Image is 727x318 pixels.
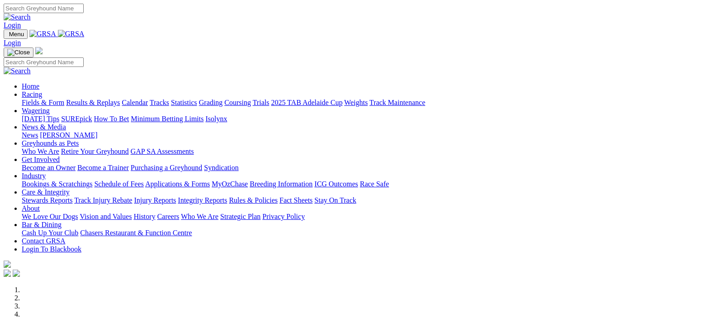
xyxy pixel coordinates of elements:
[252,99,269,106] a: Trials
[4,57,84,67] input: Search
[22,180,723,188] div: Industry
[22,196,723,204] div: Care & Integrity
[22,172,46,180] a: Industry
[22,188,70,196] a: Care & Integrity
[22,139,79,147] a: Greyhounds as Pets
[22,147,59,155] a: Who We Are
[35,47,43,54] img: logo-grsa-white.png
[157,213,179,220] a: Careers
[77,164,129,171] a: Become a Trainer
[131,147,194,155] a: GAP SA Assessments
[122,99,148,106] a: Calendar
[344,99,368,106] a: Weights
[22,131,38,139] a: News
[22,196,72,204] a: Stewards Reports
[204,164,238,171] a: Syndication
[171,99,197,106] a: Statistics
[250,180,313,188] a: Breeding Information
[22,82,39,90] a: Home
[181,213,219,220] a: Who We Are
[280,196,313,204] a: Fact Sheets
[13,270,20,277] img: twitter.svg
[205,115,227,123] a: Isolynx
[145,180,210,188] a: Applications & Forms
[4,4,84,13] input: Search
[40,131,97,139] a: [PERSON_NAME]
[262,213,305,220] a: Privacy Policy
[133,213,155,220] a: History
[134,196,176,204] a: Injury Reports
[22,131,723,139] div: News & Media
[150,99,169,106] a: Tracks
[58,30,85,38] img: GRSA
[22,213,723,221] div: About
[61,147,129,155] a: Retire Your Greyhound
[22,123,66,131] a: News & Media
[94,115,129,123] a: How To Bet
[22,229,78,237] a: Cash Up Your Club
[29,30,56,38] img: GRSA
[61,115,92,123] a: SUREpick
[22,237,65,245] a: Contact GRSA
[22,115,59,123] a: [DATE] Tips
[22,115,723,123] div: Wagering
[212,180,248,188] a: MyOzChase
[224,99,251,106] a: Coursing
[22,99,64,106] a: Fields & Form
[9,31,24,38] span: Menu
[4,47,33,57] button: Toggle navigation
[220,213,261,220] a: Strategic Plan
[22,204,40,212] a: About
[314,180,358,188] a: ICG Outcomes
[66,99,120,106] a: Results & Replays
[22,245,81,253] a: Login To Blackbook
[22,156,60,163] a: Get Involved
[360,180,389,188] a: Race Safe
[4,21,21,29] a: Login
[94,180,143,188] a: Schedule of Fees
[4,39,21,47] a: Login
[74,196,132,204] a: Track Injury Rebate
[22,147,723,156] div: Greyhounds as Pets
[22,213,78,220] a: We Love Our Dogs
[4,67,31,75] img: Search
[314,196,356,204] a: Stay On Track
[4,29,28,39] button: Toggle navigation
[22,229,723,237] div: Bar & Dining
[131,164,202,171] a: Purchasing a Greyhound
[22,107,50,114] a: Wagering
[22,99,723,107] div: Racing
[271,99,342,106] a: 2025 TAB Adelaide Cup
[22,90,42,98] a: Racing
[178,196,227,204] a: Integrity Reports
[131,115,204,123] a: Minimum Betting Limits
[22,221,62,228] a: Bar & Dining
[4,13,31,21] img: Search
[22,180,92,188] a: Bookings & Scratchings
[229,196,278,204] a: Rules & Policies
[7,49,30,56] img: Close
[4,261,11,268] img: logo-grsa-white.png
[22,164,723,172] div: Get Involved
[80,213,132,220] a: Vision and Values
[370,99,425,106] a: Track Maintenance
[22,164,76,171] a: Become an Owner
[80,229,192,237] a: Chasers Restaurant & Function Centre
[4,270,11,277] img: facebook.svg
[199,99,223,106] a: Grading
